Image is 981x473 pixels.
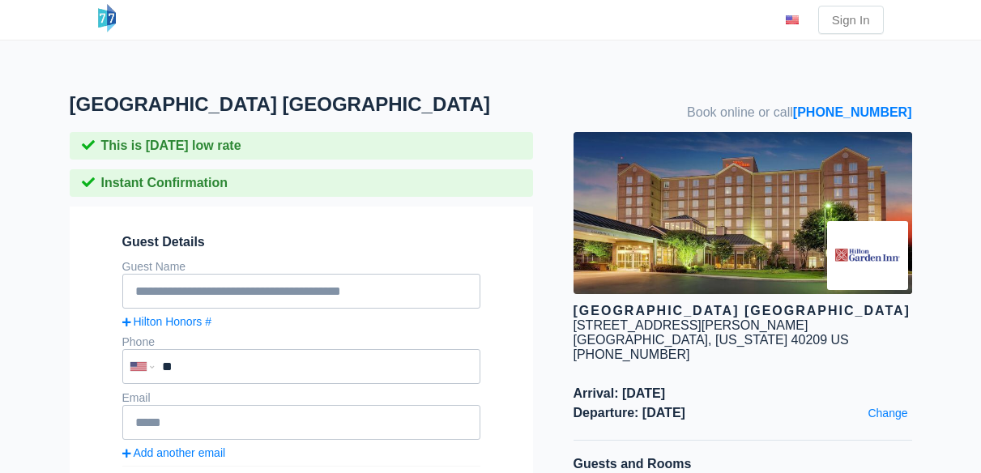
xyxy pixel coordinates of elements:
[831,333,849,347] span: US
[687,105,911,120] span: Book online or call
[124,351,158,382] div: United States: +1
[122,315,480,328] a: Hilton Honors #
[122,446,480,459] a: Add another email
[122,391,151,404] label: Email
[574,304,912,318] div: [GEOGRAPHIC_DATA] [GEOGRAPHIC_DATA]
[574,386,912,401] span: Arrival: [DATE]
[122,235,480,249] span: Guest Details
[574,318,808,333] div: [STREET_ADDRESS][PERSON_NAME]
[122,335,155,348] label: Phone
[827,221,908,290] img: Brand logo for Hilton Garden Inn Louisville Airport
[70,93,574,116] h1: [GEOGRAPHIC_DATA] [GEOGRAPHIC_DATA]
[574,406,912,420] span: Departure: [DATE]
[574,457,692,471] b: Guests and Rooms
[70,169,533,197] div: Instant Confirmation
[574,333,712,347] span: [GEOGRAPHIC_DATA],
[715,333,787,347] span: [US_STATE]
[864,403,911,424] a: Change
[818,6,884,34] a: Sign In
[574,132,912,294] img: hotel image
[574,347,912,362] div: [PHONE_NUMBER]
[793,105,912,119] a: [PHONE_NUMBER]
[70,132,533,160] div: This is [DATE] low rate
[791,333,828,347] span: 40209
[98,4,116,32] img: logo-header-small.png
[122,260,186,273] label: Guest Name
